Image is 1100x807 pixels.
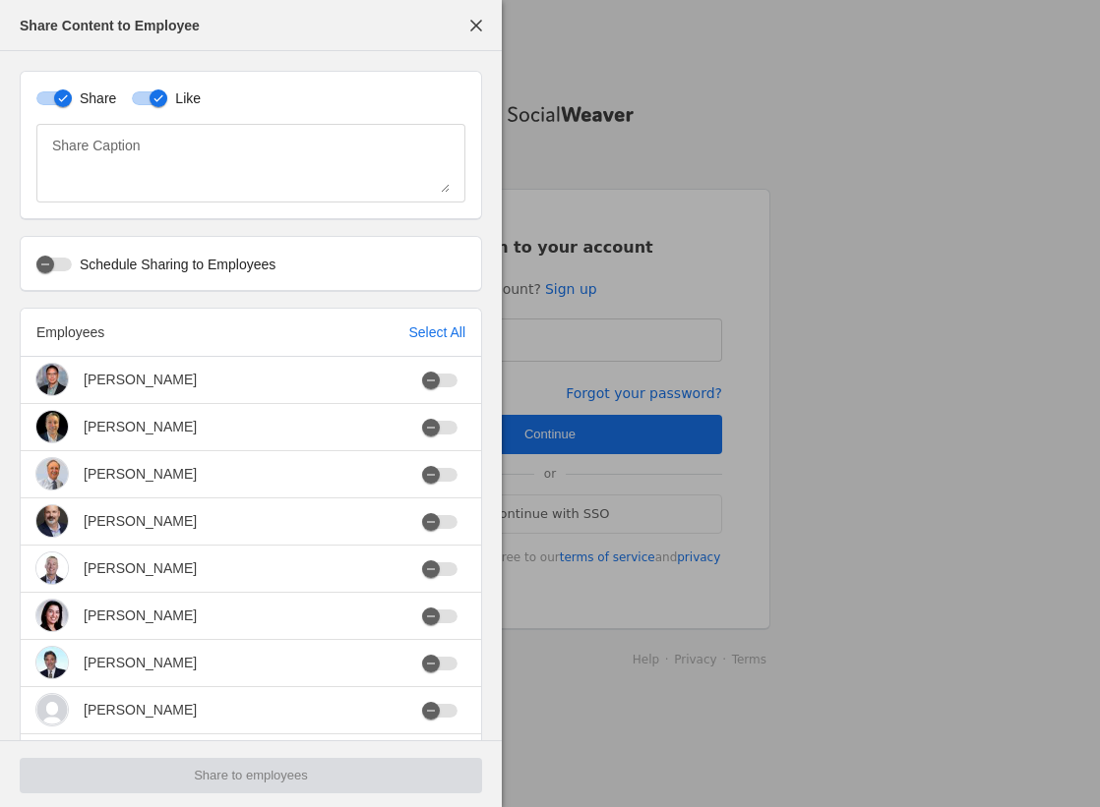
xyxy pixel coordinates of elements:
[36,364,68,395] img: cache
[84,417,197,436] div: [PERSON_NAME]
[36,411,68,442] img: cache
[84,605,197,625] div: [PERSON_NAME]
[72,255,275,274] label: Schedule Sharing to Employees
[36,647,68,678] img: cache
[84,511,197,531] div: [PERSON_NAME]
[72,88,116,108] label: Share
[167,88,201,108] label: Like
[36,552,68,584] img: cache
[52,134,141,157] mat-label: Share Caption
[36,458,68,490] img: cache
[84,464,197,484] div: [PERSON_NAME]
[84,700,197,720] div: [PERSON_NAME]
[84,558,197,578] div: [PERSON_NAME]
[36,694,68,725] img: unknown-user-light.svg
[36,324,104,340] span: Employees
[84,370,197,389] div: [PERSON_NAME]
[36,505,68,537] img: cache
[36,600,68,631] img: cache
[408,322,465,342] div: Select All
[20,16,200,35] div: Share Content to Employee
[84,653,197,672] div: [PERSON_NAME]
